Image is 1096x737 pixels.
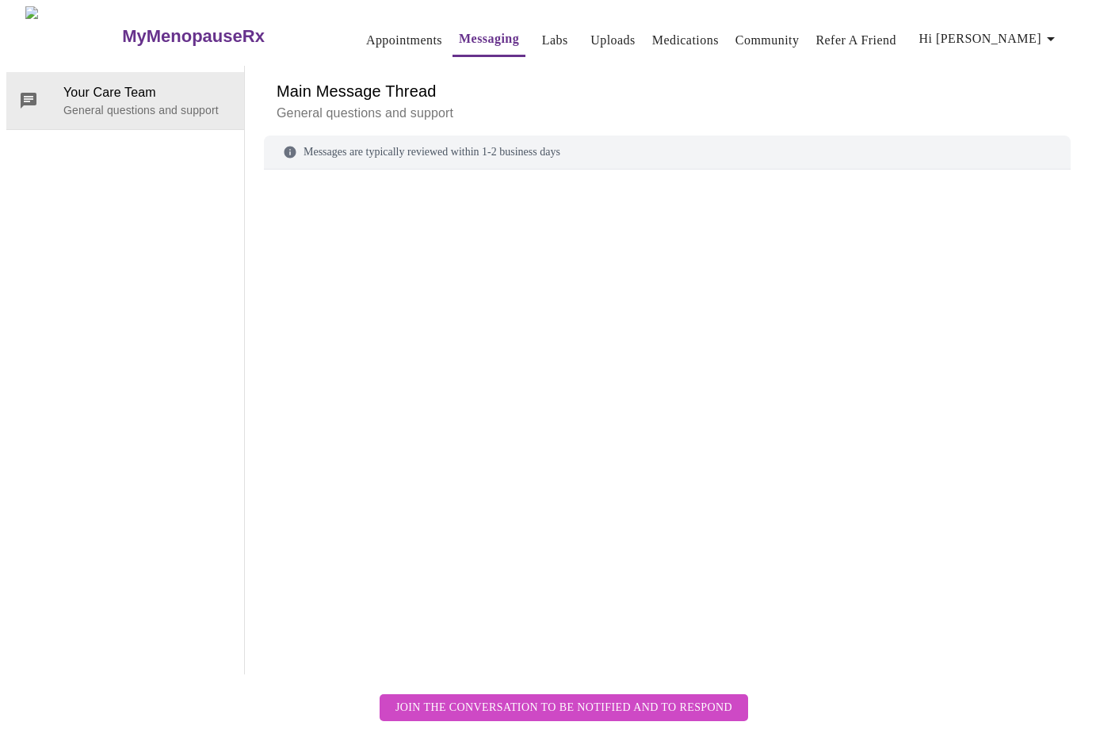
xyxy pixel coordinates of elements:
[584,25,642,56] button: Uploads
[542,29,568,52] a: Labs
[122,26,265,47] h3: MyMenopauseRx
[652,29,719,52] a: Medications
[919,28,1060,50] span: Hi [PERSON_NAME]
[264,136,1071,170] div: Messages are typically reviewed within 1-2 business days
[63,83,231,102] span: Your Care Team
[277,104,1058,123] p: General questions and support
[277,78,1058,104] h6: Main Message Thread
[735,29,800,52] a: Community
[120,9,328,64] a: MyMenopauseRx
[729,25,806,56] button: Community
[6,72,244,129] div: Your Care TeamGeneral questions and support
[63,102,231,118] p: General questions and support
[459,28,519,50] a: Messaging
[453,23,525,57] button: Messaging
[360,25,449,56] button: Appointments
[809,25,903,56] button: Refer a Friend
[913,23,1067,55] button: Hi [PERSON_NAME]
[529,25,580,56] button: Labs
[646,25,725,56] button: Medications
[366,29,442,52] a: Appointments
[25,6,120,66] img: MyMenopauseRx Logo
[590,29,636,52] a: Uploads
[815,29,896,52] a: Refer a Friend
